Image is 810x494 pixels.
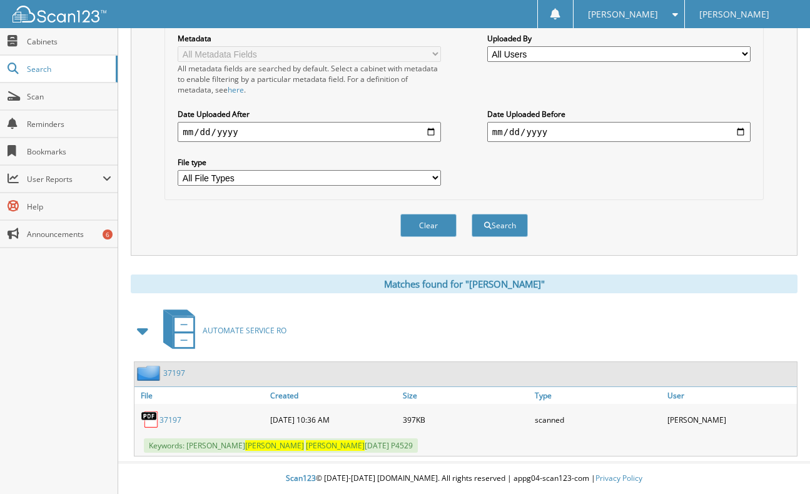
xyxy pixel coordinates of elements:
[137,365,163,381] img: folder2.png
[178,63,441,95] div: All metadata fields are searched by default. Select a cabinet with metadata to enable filtering b...
[27,64,109,74] span: Search
[245,440,304,451] span: [PERSON_NAME]
[487,33,751,44] label: Uploaded By
[747,434,810,494] iframe: Chat Widget
[532,387,664,404] a: Type
[664,407,797,432] div: [PERSON_NAME]
[664,387,797,404] a: User
[131,275,797,293] div: Matches found for "[PERSON_NAME]"
[156,306,286,355] a: AUTOMATE SERVICE RO
[27,36,111,47] span: Cabinets
[103,229,113,239] div: 6
[487,122,751,142] input: end
[163,368,185,378] a: 37197
[13,6,106,23] img: scan123-logo-white.svg
[203,325,286,336] span: AUTOMATE SERVICE RO
[27,146,111,157] span: Bookmarks
[286,473,316,483] span: Scan123
[141,410,159,429] img: PDF.png
[159,415,181,425] a: 37197
[27,201,111,212] span: Help
[27,174,103,184] span: User Reports
[178,109,441,119] label: Date Uploaded After
[400,387,532,404] a: Size
[118,463,810,494] div: © [DATE]-[DATE] [DOMAIN_NAME]. All rights reserved | appg04-scan123-com |
[27,91,111,102] span: Scan
[267,387,400,404] a: Created
[27,119,111,129] span: Reminders
[306,440,365,451] span: [PERSON_NAME]
[134,387,267,404] a: File
[178,157,441,168] label: File type
[400,407,532,432] div: 397KB
[588,11,658,18] span: [PERSON_NAME]
[595,473,642,483] a: Privacy Policy
[487,109,751,119] label: Date Uploaded Before
[400,214,457,237] button: Clear
[472,214,528,237] button: Search
[144,438,418,453] span: Keywords: [PERSON_NAME] [DATE] P4529
[699,11,769,18] span: [PERSON_NAME]
[267,407,400,432] div: [DATE] 10:36 AM
[178,33,441,44] label: Metadata
[228,84,244,95] a: here
[178,122,441,142] input: start
[27,229,111,239] span: Announcements
[532,407,664,432] div: scanned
